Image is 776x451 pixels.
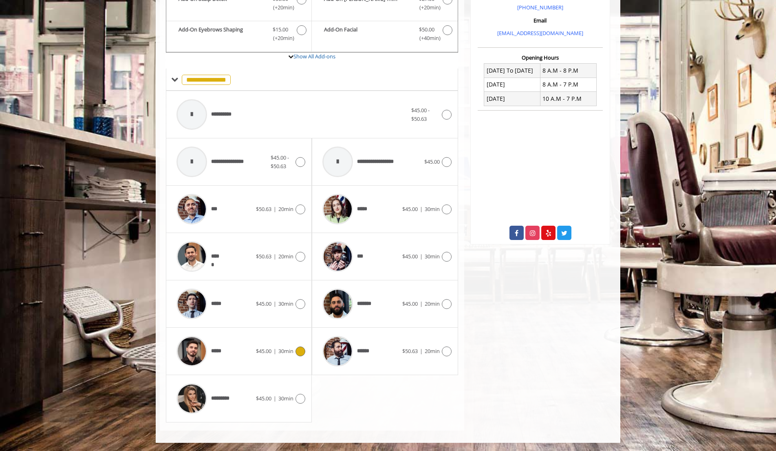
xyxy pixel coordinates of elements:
span: | [420,205,423,213]
span: $45.00 [256,300,271,307]
td: 10 A.M - 7 P.M [540,92,596,106]
h3: Opening Hours [478,55,603,60]
span: 20min [425,300,440,307]
span: $45.00 [256,347,271,355]
span: 30min [425,253,440,260]
span: $45.00 [402,253,418,260]
h3: Email [480,18,601,23]
span: 20min [278,253,293,260]
span: $45.00 - $50.63 [411,107,430,122]
span: $45.00 [402,300,418,307]
span: $45.00 [256,395,271,402]
span: $15.00 [273,25,288,34]
td: 8 A.M - 8 P.M [540,64,596,78]
span: $45.00 [402,205,418,213]
span: | [273,253,276,260]
span: | [273,347,276,355]
td: [DATE] To [DATE] [484,64,540,78]
td: [DATE] [484,78,540,91]
label: Add-On Eyebrows Shaping [170,25,307,44]
span: (+20min ) [269,3,293,12]
span: $45.00 - $50.63 [271,154,289,170]
a: [PHONE_NUMBER] [517,4,563,11]
span: 20min [278,205,293,213]
td: 8 A.M - 7 P.M [540,78,596,91]
span: $50.63 [402,347,418,355]
td: [DATE] [484,92,540,106]
span: $50.00 [419,25,434,34]
span: (+40min ) [414,34,439,42]
span: $50.63 [256,253,271,260]
a: Show All Add-ons [293,53,335,60]
b: Add-On Eyebrows Shaping [179,25,265,42]
span: | [420,253,423,260]
span: 20min [425,347,440,355]
span: 30min [278,395,293,402]
span: 30min [278,347,293,355]
span: (+20min ) [269,34,293,42]
span: 30min [425,205,440,213]
b: Add-On Facial [324,25,410,42]
a: [EMAIL_ADDRESS][DOMAIN_NAME] [497,29,583,37]
span: (+20min ) [414,3,439,12]
span: | [420,347,423,355]
label: Add-On Facial [316,25,453,44]
span: $45.00 [424,158,440,165]
span: $50.63 [256,205,271,213]
span: | [273,300,276,307]
span: | [273,205,276,213]
span: 30min [278,300,293,307]
span: | [273,395,276,402]
span: | [420,300,423,307]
